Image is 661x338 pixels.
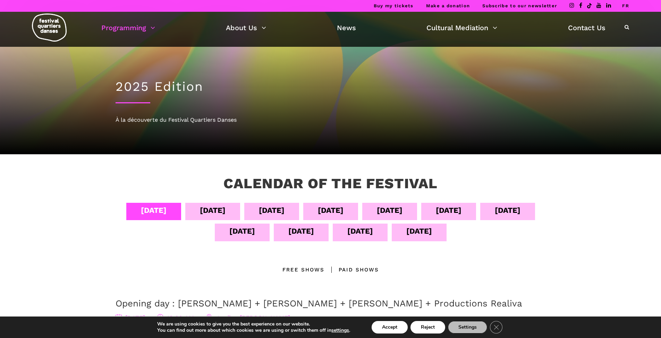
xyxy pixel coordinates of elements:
[101,22,155,34] a: Programming
[157,327,350,333] p: You can find out more about which cookies we are using or switch them off in .
[116,79,546,94] h1: 2025 Edition
[157,321,350,327] p: We are using cookies to give you the best experience on our website.
[288,225,314,237] div: [DATE]
[495,204,520,216] div: [DATE]
[377,204,402,216] div: [DATE]
[331,327,349,333] button: settings
[372,321,408,333] button: Accept
[374,3,414,8] a: Buy my tickets
[324,266,379,274] div: Paid shows
[141,204,167,216] div: [DATE]
[568,22,605,34] a: Contact Us
[448,321,487,333] button: Settings
[410,321,445,333] button: Reject
[32,14,67,42] img: logo-fqd-med
[318,204,344,216] div: [DATE]
[436,204,461,216] div: [DATE]
[157,314,194,321] span: 12:00 AM
[116,298,522,309] a: Opening day : [PERSON_NAME] + [PERSON_NAME] + [PERSON_NAME] + Productions Realiva
[206,314,290,321] span: Jardins [PERSON_NAME]
[116,115,546,124] div: À la découverte du Festival Quartiers Danses
[200,204,226,216] div: [DATE]
[426,3,470,8] a: Make a donation
[259,204,285,216] div: [DATE]
[229,225,255,237] div: [DATE]
[223,175,438,192] h3: Calendar of the Festival
[337,22,356,34] a: News
[347,225,373,237] div: [DATE]
[490,321,502,333] button: Close GDPR Cookie Banner
[282,266,324,274] div: Free Shows
[426,22,497,34] a: Cultural Mediation
[226,22,266,34] a: About Us
[622,3,629,8] a: FR
[406,225,432,237] div: [DATE]
[116,314,145,321] span: [DATE]
[482,3,557,8] a: Subscribe to our newsletter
